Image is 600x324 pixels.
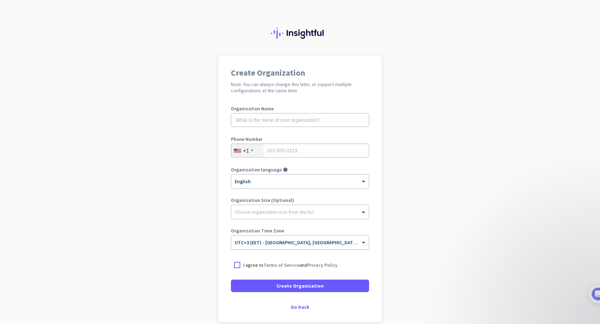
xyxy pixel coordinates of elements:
label: Organization Name [231,106,369,111]
i: help [283,167,288,172]
iframe: Intercom notifications message [458,229,597,307]
span: Create Organization [276,282,324,289]
label: Phone Number [231,137,369,142]
input: What is the name of your organization? [231,113,369,127]
a: Privacy Policy [307,262,337,268]
div: +1 [243,147,249,154]
p: I agree to and [243,262,337,268]
div: Go back [231,305,369,309]
label: Organization Size (Optional) [231,198,369,203]
label: Organization Time Zone [231,228,369,233]
img: Insightful [271,28,329,39]
button: Create Organization [231,280,369,292]
input: 201-555-0123 [231,144,369,157]
h1: Create Organization [231,69,369,77]
a: Terms of Service [264,262,300,268]
h2: Note: You can always change this later, or support multiple configurations at the same time [231,81,369,94]
label: Organization language [231,167,282,172]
